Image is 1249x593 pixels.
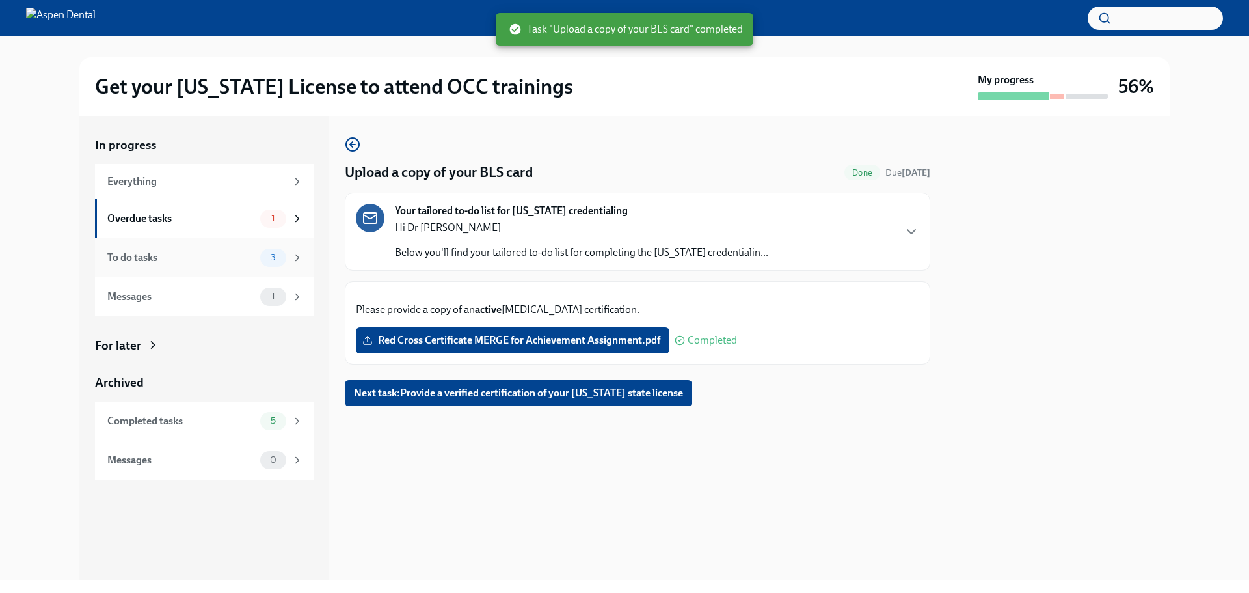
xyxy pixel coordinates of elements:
[95,441,314,480] a: Messages0
[978,73,1034,87] strong: My progress
[354,387,683,400] span: Next task : Provide a verified certification of your [US_STATE] state license
[263,214,283,223] span: 1
[95,137,314,154] a: In progress
[395,245,768,260] p: Below you'll find your tailored to-do list for completing the [US_STATE] credentialin...
[95,238,314,277] a: To do tasks3
[26,8,96,29] img: Aspen Dental
[95,374,314,391] a: Archived
[395,221,768,235] p: Hi Dr [PERSON_NAME]
[95,337,141,354] div: For later
[356,303,919,317] p: Please provide a copy of an [MEDICAL_DATA] certification.
[95,199,314,238] a: Overdue tasks1
[688,335,737,346] span: Completed
[902,167,930,178] strong: [DATE]
[95,277,314,316] a: Messages1
[395,204,628,218] strong: Your tailored to-do list for [US_STATE] credentialing
[95,402,314,441] a: Completed tasks5
[107,290,255,304] div: Messages
[885,167,930,178] span: Due
[107,414,255,428] div: Completed tasks
[262,455,284,465] span: 0
[345,163,533,182] h4: Upload a copy of your BLS card
[509,22,743,36] span: Task "Upload a copy of your BLS card" completed
[95,164,314,199] a: Everything
[356,327,669,353] label: Red Cross Certificate MERGE for Achievement Assignment.pdf
[885,167,930,179] span: October 6th, 2025 08:00
[844,168,880,178] span: Done
[107,251,255,265] div: To do tasks
[263,292,283,301] span: 1
[365,334,660,347] span: Red Cross Certificate MERGE for Achievement Assignment.pdf
[475,303,502,316] strong: active
[95,337,314,354] a: For later
[107,212,255,226] div: Overdue tasks
[95,74,573,100] h2: Get your [US_STATE] License to attend OCC trainings
[1118,75,1154,98] h3: 56%
[345,380,692,406] button: Next task:Provide a verified certification of your [US_STATE] state license
[263,253,284,262] span: 3
[107,174,286,189] div: Everything
[107,453,255,467] div: Messages
[263,416,284,426] span: 5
